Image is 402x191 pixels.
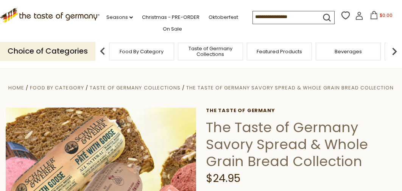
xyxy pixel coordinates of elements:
[163,25,182,33] a: On Sale
[186,84,394,91] a: The Taste of Germany Savory Spread & Whole Grain Bread Collection
[257,49,302,54] a: Featured Products
[387,44,402,59] img: next arrow
[180,46,241,57] a: Taste of Germany Collections
[206,119,396,170] h1: The Taste of Germany Savory Spread & Whole Grain Bread Collection
[335,49,362,54] a: Beverages
[209,13,238,22] a: Oktoberfest
[90,84,180,91] a: Taste of Germany Collections
[120,49,164,54] a: Food By Category
[365,11,397,22] button: $0.00
[380,12,393,18] span: $0.00
[142,13,199,22] a: Christmas - PRE-ORDER
[95,44,110,59] img: previous arrow
[206,108,396,114] a: The Taste of Germany
[8,84,24,91] a: Home
[30,84,84,91] a: Food By Category
[106,13,133,22] a: Seasons
[206,171,240,186] span: $24.95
